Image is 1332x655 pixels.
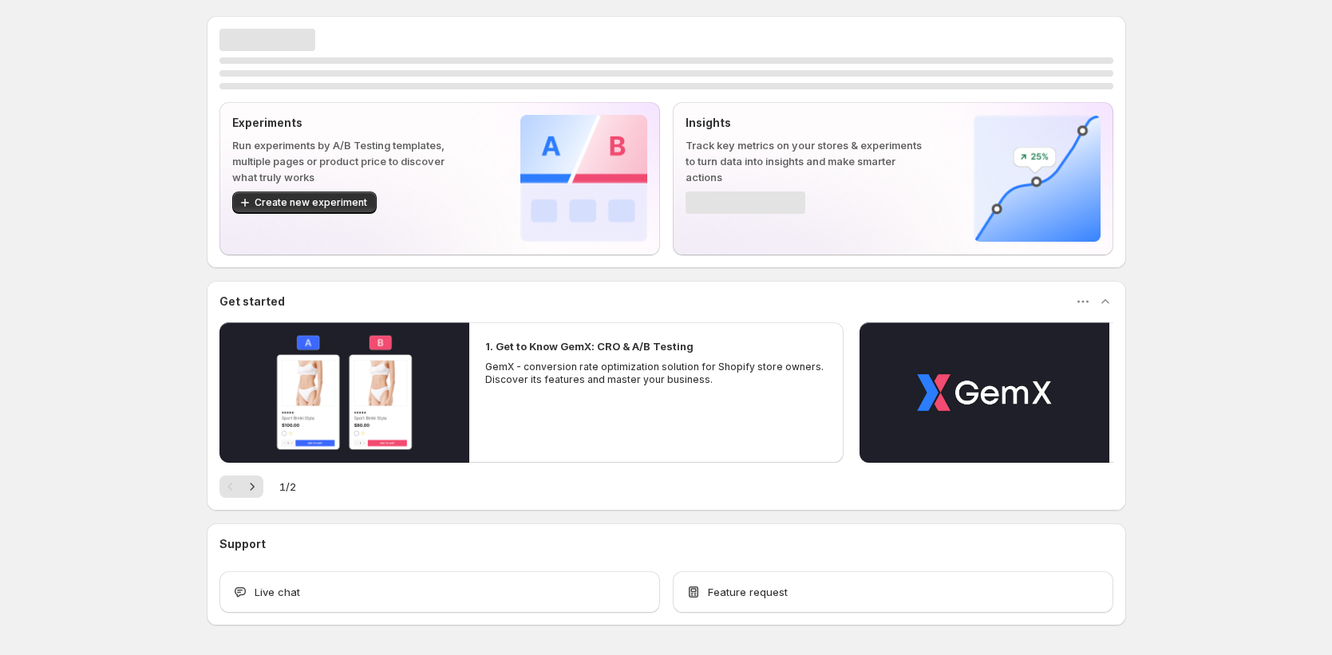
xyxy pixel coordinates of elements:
[974,115,1101,242] img: Insights
[232,191,377,214] button: Create new experiment
[860,322,1109,463] button: Play video
[241,475,263,498] button: Next
[255,584,300,600] span: Live chat
[219,294,285,310] h3: Get started
[279,479,296,495] span: 1 / 2
[219,322,469,463] button: Play video
[219,475,263,498] nav: Pagination
[485,361,828,386] p: GemX - conversion rate optimization solution for Shopify store owners. Discover its features and ...
[219,536,266,552] h3: Support
[255,196,367,209] span: Create new experiment
[232,115,469,131] p: Experiments
[708,584,788,600] span: Feature request
[686,137,923,185] p: Track key metrics on your stores & experiments to turn data into insights and make smarter actions
[232,137,469,185] p: Run experiments by A/B Testing templates, multiple pages or product price to discover what truly ...
[686,115,923,131] p: Insights
[520,115,647,242] img: Experiments
[485,338,694,354] h2: 1. Get to Know GemX: CRO & A/B Testing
